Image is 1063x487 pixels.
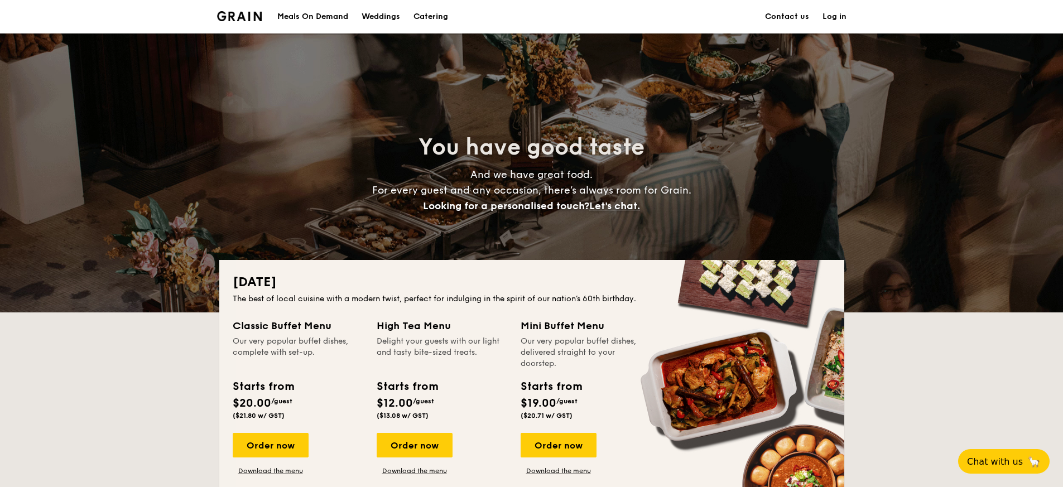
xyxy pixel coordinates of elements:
span: ($13.08 w/ GST) [377,412,429,420]
a: Download the menu [377,466,453,475]
span: /guest [271,397,292,405]
button: Chat with us🦙 [958,449,1050,474]
div: Delight your guests with our light and tasty bite-sized treats. [377,336,507,369]
div: Our very popular buffet dishes, complete with set-up. [233,336,363,369]
span: Looking for a personalised touch? [423,200,589,212]
span: ($20.71 w/ GST) [521,412,573,420]
div: Starts from [521,378,581,395]
div: Our very popular buffet dishes, delivered straight to your doorstep. [521,336,651,369]
a: Download the menu [521,466,597,475]
div: Starts from [377,378,437,395]
span: Chat with us [967,456,1023,467]
h2: [DATE] [233,273,831,291]
div: Order now [377,433,453,457]
div: The best of local cuisine with a modern twist, perfect for indulging in the spirit of our nation’... [233,293,831,305]
div: Order now [521,433,597,457]
div: Classic Buffet Menu [233,318,363,334]
div: High Tea Menu [377,318,507,334]
span: /guest [556,397,578,405]
div: Starts from [233,378,294,395]
span: $12.00 [377,397,413,410]
span: ($21.80 w/ GST) [233,412,285,420]
a: Download the menu [233,466,309,475]
span: $19.00 [521,397,556,410]
div: Order now [233,433,309,457]
img: Grain [217,11,262,21]
a: Logotype [217,11,262,21]
span: $20.00 [233,397,271,410]
span: Let's chat. [589,200,640,212]
span: You have good taste [419,134,644,161]
span: /guest [413,397,434,405]
span: And we have great food. For every guest and any occasion, there’s always room for Grain. [372,168,691,212]
span: 🦙 [1027,455,1041,468]
div: Mini Buffet Menu [521,318,651,334]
